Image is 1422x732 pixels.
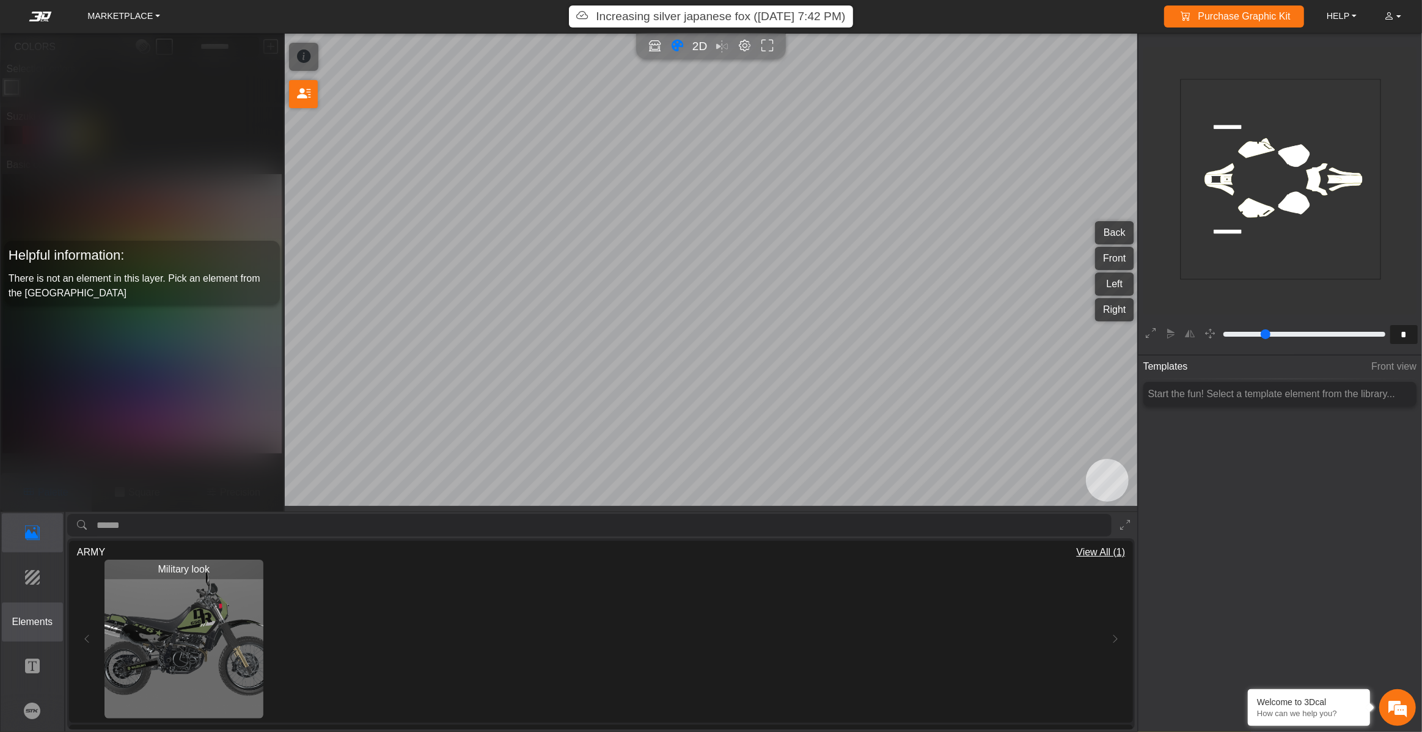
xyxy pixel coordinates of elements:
button: Editor settings [736,38,753,56]
p: Elements [2,615,62,629]
span: Start the fun! Select a template element from the library... [1148,389,1395,399]
div: Chat with us now [82,64,224,80]
span: 2D [692,40,708,53]
div: Navigation go back [13,63,32,81]
img: Military look undefined [104,560,263,719]
button: Back [1095,221,1134,244]
h5: Helpful information: [9,244,276,266]
button: Open in Showroom [646,38,664,56]
input: search asset [97,514,1112,536]
button: Elements [2,602,63,642]
span: There is not an element in this layer. Pick an element from the [GEOGRAPHIC_DATA] [9,273,260,298]
span: ARMY [77,545,105,560]
button: 2D [691,38,709,56]
a: HELP [1322,6,1362,27]
button: Expand Library [1115,514,1135,536]
button: Increasing silver japanese fox ([DATE] 7:42 PM) [569,5,854,27]
button: Pan [1201,325,1220,344]
button: Expand 2D editor [1141,325,1160,344]
div: FAQs [82,361,158,399]
div: Welcome to 3Dcal [1257,697,1361,707]
p: How can we help you? [1257,709,1361,718]
span: Templates [1143,356,1188,378]
p: Increasing silver japanese fox (Aug 28, 2025, 7:42:39 PM) [596,8,845,26]
span: Front view [1371,356,1417,378]
span: We're online! [71,144,169,260]
span: Military look [156,562,211,577]
div: Articles [157,361,233,399]
button: Right [1095,298,1134,321]
button: Front [1095,247,1134,270]
div: View Military look [104,560,263,719]
button: Color tool [669,38,686,56]
span: Conversation [6,382,82,391]
a: Purchase Graphic Kit [1173,5,1296,27]
button: Left [1095,273,1134,296]
span: View All (1) [1076,545,1125,560]
a: MARKETPLACE [82,6,165,27]
button: Full screen [758,38,776,56]
textarea: Type your message and hit 'Enter' [6,318,233,361]
div: Minimize live chat window [200,6,230,35]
